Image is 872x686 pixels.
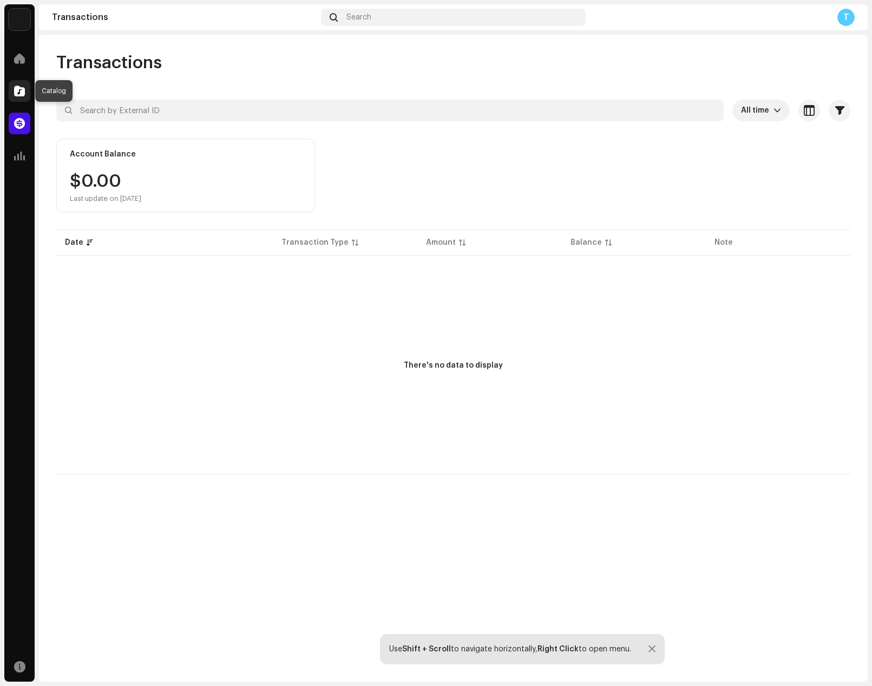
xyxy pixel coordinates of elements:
[402,645,451,653] strong: Shift + Scroll
[389,645,631,654] div: Use to navigate horizontally, to open menu.
[837,9,855,26] div: T
[56,52,162,74] span: Transactions
[346,13,371,22] span: Search
[773,100,781,121] div: dropdown trigger
[741,100,773,121] span: All time
[9,9,30,30] img: 1c16f3de-5afb-4452-805d-3f3454e20b1b
[70,150,136,159] div: Account Balance
[56,100,724,121] input: Search by External ID
[70,194,141,203] div: Last update on [DATE]
[537,645,579,653] strong: Right Click
[404,360,503,371] div: There's no data to display
[52,13,317,22] div: Transactions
